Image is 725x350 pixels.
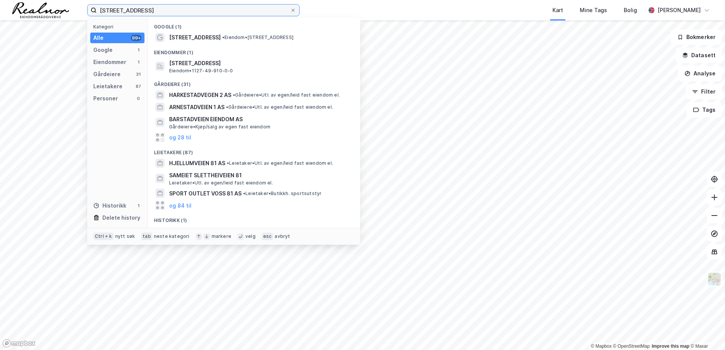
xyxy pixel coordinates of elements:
[591,344,612,349] a: Mapbox
[552,6,563,15] div: Kart
[678,66,722,81] button: Analyse
[262,233,273,240] div: esc
[233,92,340,98] span: Gårdeiere • Utl. av egen/leid fast eiendom el.
[141,233,152,240] div: tab
[226,104,228,110] span: •
[169,103,224,112] span: ARNESTADVEIEN 1 AS
[169,189,242,198] span: SPORT OUTLET VOSS 81 AS
[93,24,144,30] div: Kategori
[93,70,121,79] div: Gårdeiere
[93,58,126,67] div: Eiendommer
[676,48,722,63] button: Datasett
[658,6,701,15] div: [PERSON_NAME]
[93,233,114,240] div: Ctrl + k
[135,95,141,102] div: 0
[169,33,221,42] span: [STREET_ADDRESS]
[93,201,126,210] div: Historikk
[135,203,141,209] div: 1
[115,233,135,239] div: nytt søk
[131,35,141,41] div: 99+
[169,227,351,236] span: [STREET_ADDRESS]
[275,233,290,239] div: avbryt
[148,44,360,57] div: Eiendommer (1)
[245,233,256,239] div: velg
[227,160,229,166] span: •
[93,45,113,55] div: Google
[687,102,722,117] button: Tags
[233,92,235,98] span: •
[227,160,333,166] span: Leietaker • Utl. av egen/leid fast eiendom el.
[169,124,270,130] span: Gårdeiere • Kjøp/salg av egen fast eiendom
[169,59,351,68] span: [STREET_ADDRESS]
[686,84,722,99] button: Filter
[154,233,190,239] div: neste kategori
[135,83,141,89] div: 87
[707,272,722,286] img: Z
[169,115,351,124] span: BARSTADVEIEN EIENDOM AS
[212,233,231,239] div: markere
[93,33,104,42] div: Alle
[148,211,360,225] div: Historikk (1)
[226,104,333,110] span: Gårdeiere • Utl. av egen/leid fast eiendom el.
[93,82,122,91] div: Leietakere
[93,94,118,103] div: Personer
[652,344,689,349] a: Improve this map
[135,71,141,77] div: 31
[222,34,293,41] span: Eiendom • [STREET_ADDRESS]
[169,133,191,142] button: og 28 til
[148,18,360,31] div: Google (1)
[102,213,140,222] div: Delete history
[580,6,607,15] div: Mine Tags
[2,339,36,348] a: Mapbox homepage
[169,201,191,210] button: og 84 til
[169,171,351,180] span: SAMEIET SLETTHEIVEIEN 81
[613,344,650,349] a: OpenStreetMap
[169,159,225,168] span: HJELLUMVEIEN 81 AS
[687,314,725,350] div: Kontrollprogram for chat
[148,75,360,89] div: Gårdeiere (31)
[148,144,360,157] div: Leietakere (87)
[243,191,245,196] span: •
[135,59,141,65] div: 1
[97,5,290,16] input: Søk på adresse, matrikkel, gårdeiere, leietakere eller personer
[222,34,224,40] span: •
[135,47,141,53] div: 1
[169,180,273,186] span: Leietaker • Utl. av egen/leid fast eiendom el.
[243,191,322,197] span: Leietaker • Butikkh. sportsutstyr
[169,68,233,74] span: Eiendom • 1127-49-910-0-0
[12,2,69,18] img: realnor-logo.934646d98de889bb5806.png
[169,91,231,100] span: HARKESTADVEGEN 2 AS
[624,6,637,15] div: Bolig
[687,314,725,350] iframe: Chat Widget
[671,30,722,45] button: Bokmerker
